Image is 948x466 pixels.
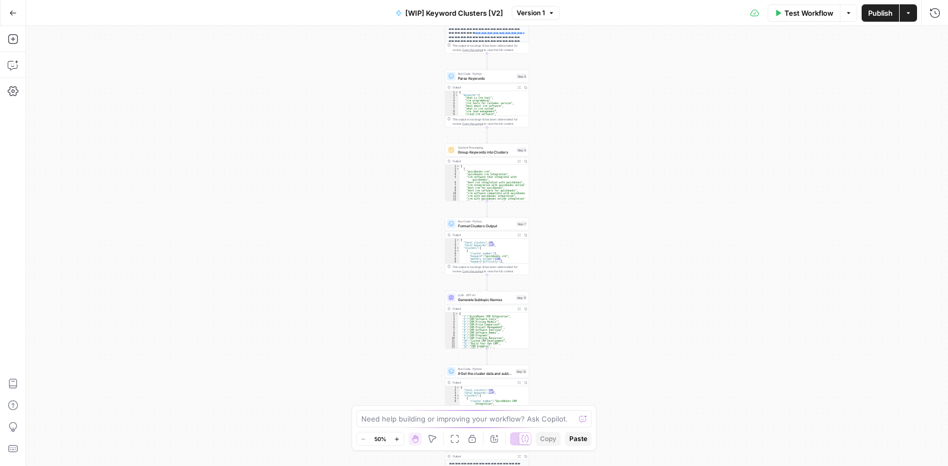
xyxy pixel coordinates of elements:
[405,8,503,18] span: [WIP] Keyword Clusters [V2]
[445,337,459,340] div: 10
[445,397,460,400] div: 5
[445,173,460,176] div: 4
[486,53,488,69] g: Edge from step_4 to step_6
[445,113,459,116] div: 9
[445,247,460,250] div: 4
[445,107,459,110] div: 7
[540,434,556,444] span: Copy
[445,70,529,127] div: Run Code · PythonParse KeywordsStep 6Output{ "keywords":[ "what is crm tool", "crm programming", ...
[445,189,460,192] div: 9
[455,312,459,315] span: Toggle code folding, rows 1 through 108
[453,117,527,126] div: This output is too large & has been abbreviated for review. to view the full content.
[445,239,460,241] div: 1
[486,201,488,216] g: Edge from step_9 to step_7
[458,367,513,371] span: Run Code · Python
[453,233,514,237] div: Output
[445,318,459,321] div: 3
[445,187,460,189] div: 8
[445,394,460,397] div: 4
[445,260,460,263] div: 9
[445,105,459,107] div: 6
[868,8,893,18] span: Publish
[445,200,460,203] div: 13
[445,197,460,200] div: 12
[516,369,527,374] div: Step 12
[445,181,460,184] div: 6
[389,4,510,22] button: [WIP] Keyword Clusters [V2]
[445,291,529,349] div: LLM · GPT-4.1Generate Subtopic NamesStep 11Output{ "1":"QuickBooks CRM Integration", "2":"CRM Sof...
[445,340,459,342] div: 11
[456,250,460,252] span: Toggle code folding, rows 5 through 13
[453,43,527,52] div: This output is too large & has been abbreviated for review. to view the full content.
[445,176,460,181] div: 5
[517,221,527,226] div: Step 7
[445,165,460,168] div: 1
[445,321,459,323] div: 4
[445,99,459,102] div: 4
[445,170,460,173] div: 3
[458,371,513,376] span: # Get the cluster data and subtopic names clusters_data = step_7['output'] subtopic_names = step_...
[445,184,460,187] div: 7
[456,247,460,250] span: Toggle code folding, rows 4 through 1490
[445,252,460,255] div: 6
[445,326,459,329] div: 6
[512,6,560,20] button: Version 1
[445,244,460,247] div: 3
[455,91,459,94] span: Toggle code folding, rows 1 through 169
[445,348,459,350] div: 14
[445,365,529,423] div: Run Code · Python# Get the cluster data and subtopic names clusters_data = step_7['output'] subto...
[445,116,459,118] div: 10
[458,149,514,155] span: Group Keywords into Clusters
[445,392,460,394] div: 3
[456,239,460,241] span: Toggle code folding, rows 1 through 1491
[456,168,460,170] span: Toggle code folding, rows 2 through 38
[445,386,460,389] div: 1
[456,386,460,389] span: Toggle code folding, rows 1 through 1491
[445,389,460,392] div: 2
[462,270,483,273] span: Copy the output
[445,97,459,99] div: 3
[453,454,514,458] div: Output
[516,295,527,300] div: Step 11
[458,72,514,76] span: Run Code · Python
[374,435,386,443] span: 50%
[453,85,514,90] div: Output
[453,307,514,311] div: Output
[445,345,459,348] div: 13
[569,434,587,444] span: Paste
[445,334,459,337] div: 9
[445,195,460,197] div: 11
[456,165,460,168] span: Toggle code folding, rows 1 through 1461
[445,329,459,331] div: 7
[456,397,460,400] span: Toggle code folding, rows 5 through 13
[445,312,459,315] div: 1
[486,127,488,143] g: Edge from step_6 to step_9
[453,380,514,385] div: Output
[462,122,483,125] span: Copy the output
[445,218,529,275] div: Run Code · PythonFormat Clusters OutputStep 7Output{ "total_clusters":106, "total_keywords":1247,...
[458,223,514,228] span: Format Clusters Output
[449,148,454,153] img: 14hgftugzlhicq6oh3k7w4rc46c1
[486,275,488,290] g: Edge from step_7 to step_11
[862,4,899,22] button: Publish
[445,331,459,334] div: 8
[456,394,460,397] span: Toggle code folding, rows 4 through 1490
[445,250,460,252] div: 5
[445,168,460,170] div: 2
[445,255,460,258] div: 7
[445,315,459,318] div: 2
[458,219,514,224] span: Run Code · Python
[486,348,488,364] g: Edge from step_11 to step_12
[517,8,545,18] span: Version 1
[445,102,459,105] div: 5
[458,297,514,302] span: Generate Subtopic Names
[517,74,527,79] div: Step 6
[455,94,459,97] span: Toggle code folding, rows 2 through 168
[445,144,529,201] div: Content ProcessingGroup Keywords into ClustersStep 9Output[ [ "quickbooks crm", "quickbooks crm i...
[453,265,527,273] div: This output is too large & has been abbreviated for review. to view the full content.
[784,8,833,18] span: Test Workflow
[445,110,459,113] div: 8
[445,192,460,195] div: 10
[453,159,514,163] div: Output
[458,145,514,150] span: Content Processing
